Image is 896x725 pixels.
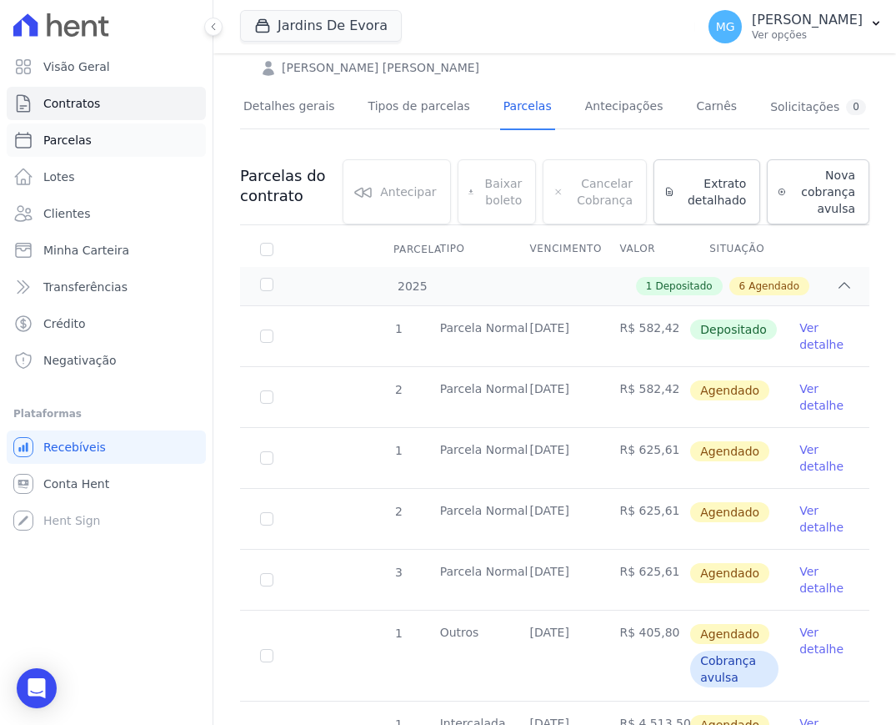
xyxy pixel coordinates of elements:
a: Minha Carteira [7,234,206,267]
a: Extrato detalhado [653,159,760,224]
span: Agendado [690,624,769,644]
th: Vencimento [510,232,600,267]
a: Ver detalhe [799,563,849,597]
span: Agendado [748,279,799,294]
div: Open Intercom Messenger [17,668,57,708]
input: default [260,573,273,587]
a: Clientes [7,197,206,230]
span: Agendado [690,563,769,583]
span: 1 [393,322,403,335]
span: 1 [646,279,653,294]
span: Parcelas [43,132,92,149]
span: Cobrança avulsa [690,651,778,687]
a: Nova cobrança avulsa [767,159,869,224]
input: default [260,649,273,662]
a: Lotes [7,160,206,194]
span: Nova cobrança avulsa [793,167,855,217]
span: Extrato detalhado [681,175,746,209]
td: R$ 625,61 [599,428,689,488]
td: [DATE] [510,306,600,366]
span: 6 [739,279,746,294]
span: 1 [393,444,403,457]
span: Crédito [43,315,86,332]
span: 1 [393,627,403,640]
div: 0 [846,99,866,115]
span: Lotes [43,169,75,185]
span: Minha Carteira [43,242,129,259]
span: 2 [393,505,403,518]
a: Solicitações0 [767,86,869,130]
span: MG [716,21,735,33]
td: Parcela Normal [420,306,510,366]
a: Tipos de parcelas [365,86,473,130]
td: Parcela Normal [420,489,510,549]
td: Outros [420,611,510,701]
input: Só é possível selecionar pagamentos em aberto [260,330,273,343]
span: Conta Hent [43,476,109,492]
div: Parcela [373,233,462,266]
span: Negativação [43,352,117,369]
a: Conta Hent [7,467,206,501]
span: Agendado [690,502,769,522]
th: Tipo [420,232,510,267]
a: Contratos [7,87,206,120]
input: default [260,512,273,526]
span: 2 [393,383,403,396]
a: Visão Geral [7,50,206,83]
td: Parcela Normal [420,550,510,610]
a: Detalhes gerais [240,86,338,130]
span: Transferências [43,279,128,295]
a: [PERSON_NAME] [PERSON_NAME] [282,59,479,77]
span: Agendado [690,380,769,400]
h3: Parcelas do contrato [240,166,343,206]
span: 3 [393,566,403,579]
td: [DATE] [510,489,600,549]
td: R$ 625,61 [599,489,689,549]
th: Situação [689,232,779,267]
a: Carnês [693,86,740,130]
td: R$ 405,80 [599,611,689,701]
a: Ver detalhe [799,320,849,353]
p: Ver opções [752,28,863,42]
td: [DATE] [510,550,600,610]
td: R$ 625,61 [599,550,689,610]
a: Parcelas [500,86,555,130]
a: Transferências [7,270,206,304]
span: Agendado [690,441,769,461]
span: Contratos [43,95,100,112]
td: [DATE] [510,611,600,701]
td: R$ 582,42 [599,306,689,366]
a: Crédito [7,307,206,340]
a: Antecipações [582,86,667,130]
a: Ver detalhe [799,502,849,536]
a: Negativação [7,344,206,377]
div: Solicitações [770,99,866,115]
a: Ver detalhe [799,624,849,657]
span: Depositado [690,320,777,340]
div: Plataformas [13,404,199,424]
a: Recebíveis [7,430,206,464]
a: Parcelas [7,123,206,157]
td: [DATE] [510,367,600,427]
td: [DATE] [510,428,600,488]
button: Jardins De Evora [240,10,402,42]
span: Recebíveis [43,439,106,456]
td: Parcela Normal [420,367,510,427]
span: Clientes [43,205,90,222]
a: Ver detalhe [799,380,849,414]
a: Ver detalhe [799,441,849,475]
p: [PERSON_NAME] [752,12,863,28]
th: Valor [599,232,689,267]
input: default [260,451,273,465]
input: default [260,390,273,404]
td: Parcela Normal [420,428,510,488]
button: MG [PERSON_NAME] Ver opções [695,3,896,50]
td: R$ 582,42 [599,367,689,427]
span: Depositado [655,279,712,294]
span: Visão Geral [43,58,110,75]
